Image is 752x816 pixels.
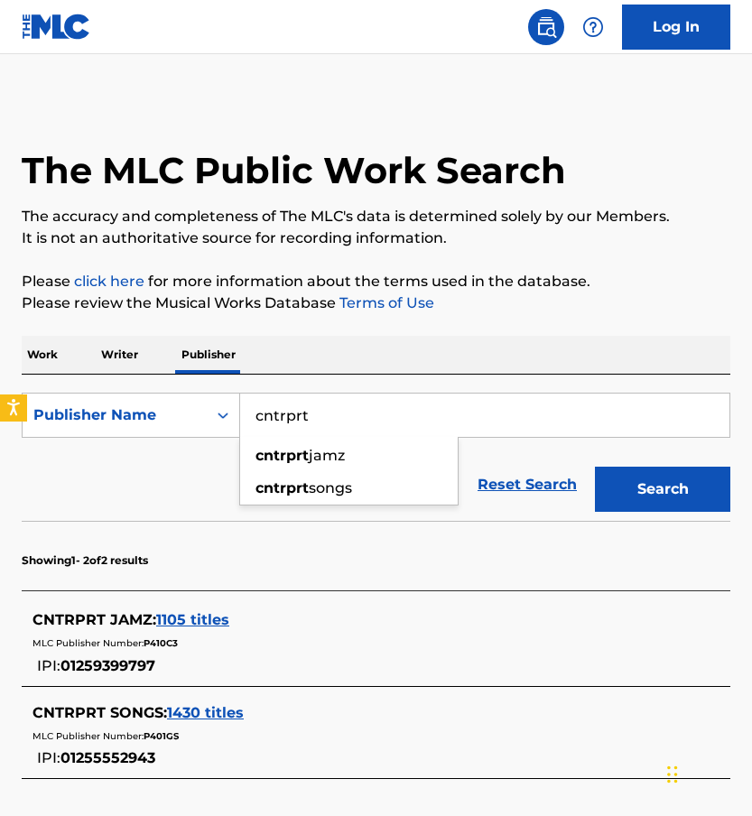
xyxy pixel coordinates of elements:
[575,9,611,45] div: Help
[32,637,144,649] span: MLC Publisher Number:
[156,611,229,628] span: 1105 titles
[167,704,244,721] span: 1430 titles
[309,447,345,464] span: jamz
[32,704,167,721] span: CNTRPRT SONGS :
[22,292,730,314] p: Please review the Musical Works Database
[96,336,144,374] p: Writer
[22,148,566,193] h1: The MLC Public Work Search
[582,16,604,38] img: help
[60,657,155,674] span: 01259399797
[336,294,434,311] a: Terms of Use
[32,730,144,742] span: MLC Publisher Number:
[22,271,730,292] p: Please for more information about the terms used in the database.
[144,637,178,649] span: P410C3
[667,747,678,802] div: Drag
[37,657,60,674] span: IPI:
[528,9,564,45] a: Public Search
[22,206,730,227] p: The accuracy and completeness of The MLC's data is determined solely by our Members.
[22,14,91,40] img: MLC Logo
[662,729,752,816] iframe: Chat Widget
[309,479,352,496] span: songs
[469,465,586,505] a: Reset Search
[33,404,196,426] div: Publisher Name
[22,336,63,374] p: Work
[74,273,144,290] a: click here
[22,552,148,569] p: Showing 1 - 2 of 2 results
[176,336,241,374] p: Publisher
[32,611,156,628] span: CNTRPRT JAMZ :
[595,467,730,512] button: Search
[22,227,730,249] p: It is not an authoritative source for recording information.
[60,749,155,766] span: 01255552943
[255,479,309,496] strong: cntrprt
[535,16,557,38] img: search
[22,393,730,521] form: Search Form
[255,447,309,464] strong: cntrprt
[37,749,60,766] span: IPI:
[622,5,730,50] a: Log In
[144,730,179,742] span: P401GS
